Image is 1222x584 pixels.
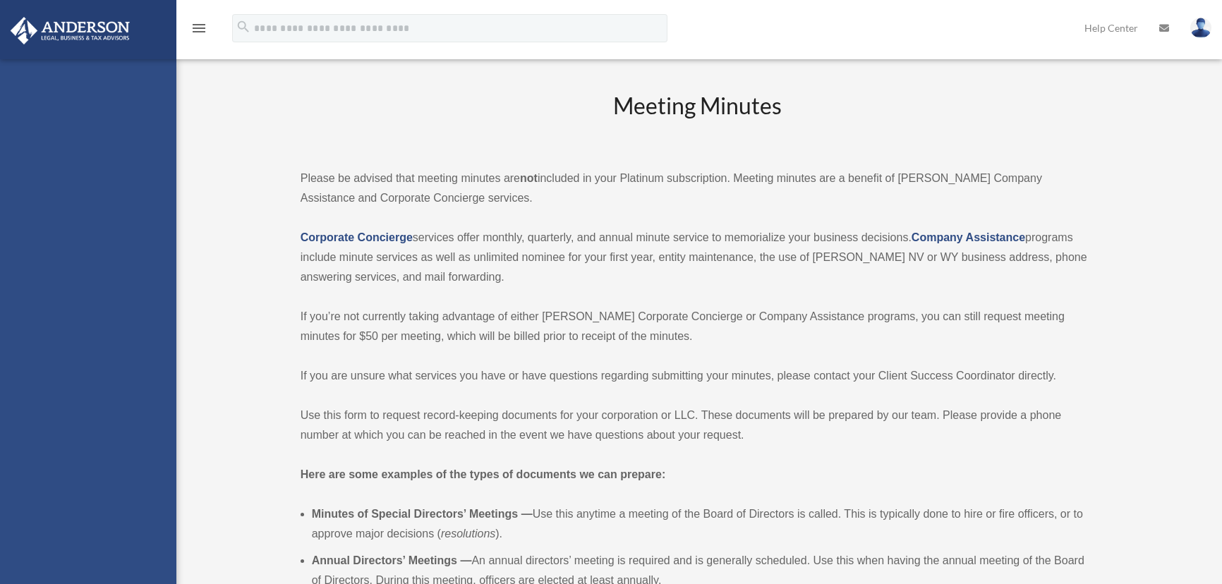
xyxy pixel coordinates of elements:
strong: Here are some examples of the types of documents we can prepare: [301,468,666,480]
a: Corporate Concierge [301,231,413,243]
a: Company Assistance [912,231,1025,243]
p: services offer monthly, quarterly, and annual minute service to memorialize your business decisio... [301,228,1095,287]
p: If you are unsure what services you have or have questions regarding submitting your minutes, ple... [301,366,1095,386]
b: Minutes of Special Directors’ Meetings — [312,508,533,520]
i: menu [190,20,207,37]
p: If you’re not currently taking advantage of either [PERSON_NAME] Corporate Concierge or Company A... [301,307,1095,346]
img: User Pic [1190,18,1211,38]
i: search [236,19,251,35]
h2: Meeting Minutes [301,90,1095,149]
p: Use this form to request record-keeping documents for your corporation or LLC. These documents wi... [301,406,1095,445]
strong: not [520,172,538,184]
li: Use this anytime a meeting of the Board of Directors is called. This is typically done to hire or... [312,504,1095,544]
em: resolutions [441,528,495,540]
p: Please be advised that meeting minutes are included in your Platinum subscription. Meeting minute... [301,169,1095,208]
b: Annual Directors’ Meetings — [312,554,472,566]
a: menu [190,25,207,37]
img: Anderson Advisors Platinum Portal [6,17,134,44]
